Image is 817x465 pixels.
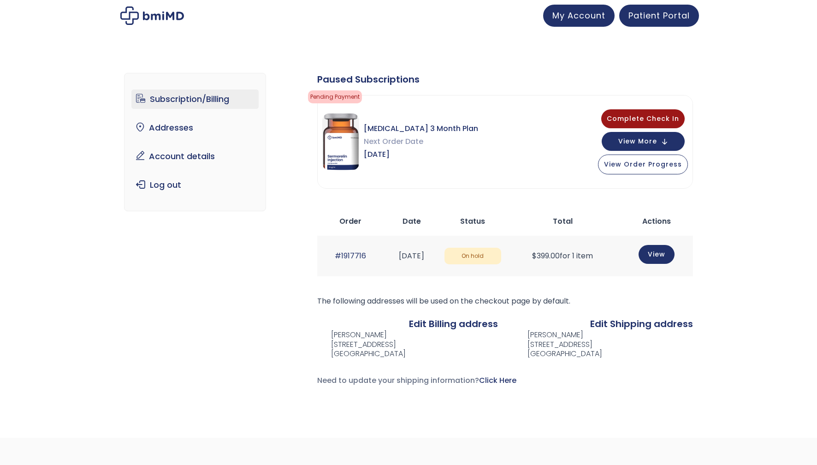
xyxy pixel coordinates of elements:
[618,138,657,144] span: View More
[553,216,573,227] span: Total
[607,114,679,123] span: Complete Check In
[120,6,184,25] img: My account
[364,135,478,148] span: Next Order Date
[317,375,516,386] span: Need to update your shipping information?
[628,10,690,21] span: Patient Portal
[552,10,605,21] span: My Account
[335,250,366,261] a: #1917716
[308,90,362,103] span: Pending Payment
[604,160,682,169] span: View Order Progress
[506,236,620,276] td: for 1 item
[131,147,259,166] a: Account details
[460,216,485,227] span: Status
[601,109,685,128] button: Complete Check In
[619,5,699,27] a: Patient Portal
[479,375,516,386] a: Click Here
[444,248,501,265] span: On hold
[364,148,478,161] span: [DATE]
[339,216,361,227] span: Order
[317,330,406,359] address: [PERSON_NAME] [STREET_ADDRESS] [GEOGRAPHIC_DATA]
[639,245,675,264] a: View
[124,73,266,211] nav: Account pages
[602,132,685,151] button: View More
[399,250,424,261] time: [DATE]
[642,216,671,227] span: Actions
[131,89,259,109] a: Subscription/Billing
[532,250,560,261] span: 399.00
[131,175,259,195] a: Log out
[131,118,259,137] a: Addresses
[409,317,498,330] a: Edit Billing address
[403,216,421,227] span: Date
[317,73,693,86] div: Paused Subscriptions
[317,295,693,308] p: The following addresses will be used on the checkout page by default.
[513,330,602,359] address: [PERSON_NAME] [STREET_ADDRESS] [GEOGRAPHIC_DATA]
[322,113,359,171] img: Sermorelin 3 Month Plan
[543,5,615,27] a: My Account
[364,122,478,135] span: [MEDICAL_DATA] 3 Month Plan
[598,155,688,174] button: View Order Progress
[590,317,693,330] a: Edit Shipping address
[532,250,537,261] span: $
